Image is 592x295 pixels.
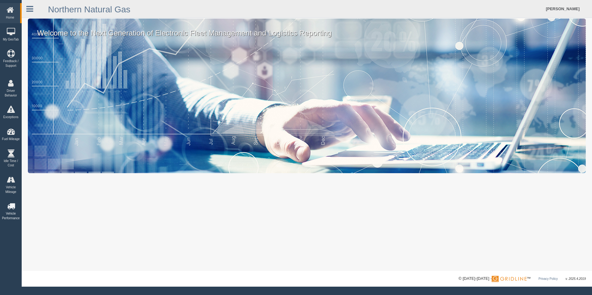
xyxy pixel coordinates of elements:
[566,277,586,280] span: v. 2025.4.2019
[48,5,130,14] a: Northern Natural Gas
[28,19,586,38] p: Welcome to the Next Generation of Electronic Fleet Management and Logistics Reporting
[492,276,527,282] img: Gridline
[459,276,586,282] div: © [DATE]-[DATE] - ™
[538,277,558,280] a: Privacy Policy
